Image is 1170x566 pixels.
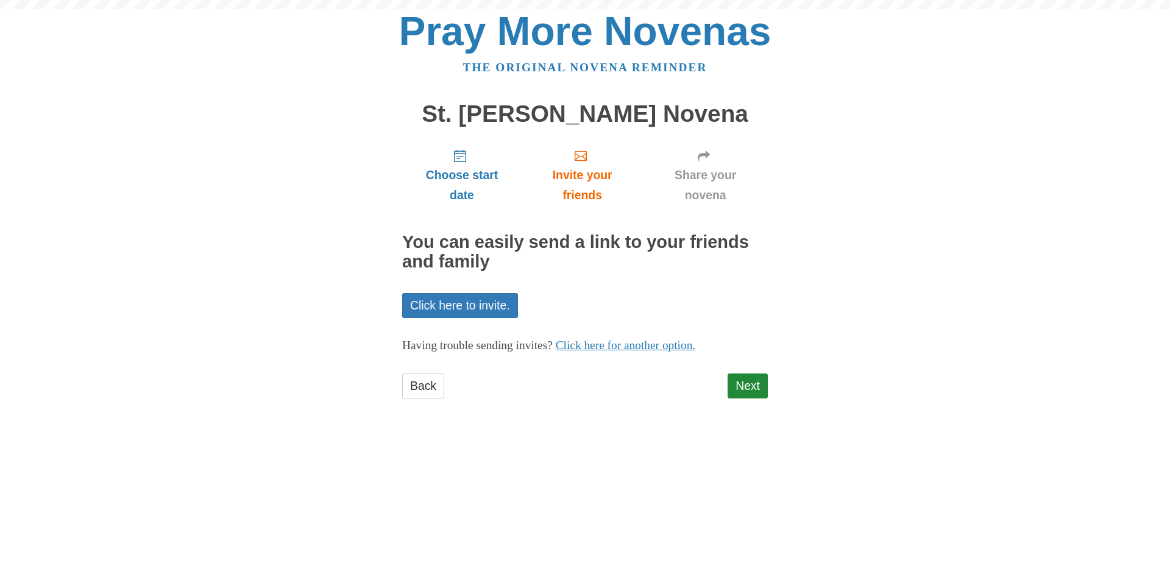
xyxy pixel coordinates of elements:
[728,373,768,398] a: Next
[402,139,522,211] a: Choose start date
[534,165,631,205] span: Invite your friends
[463,61,707,74] a: The original novena reminder
[556,339,696,352] a: Click here for another option.
[402,339,553,352] span: Having trouble sending invites?
[402,293,518,318] a: Click here to invite.
[402,233,768,272] h2: You can easily send a link to your friends and family
[402,373,444,398] a: Back
[402,101,768,127] h1: St. [PERSON_NAME] Novena
[522,139,643,211] a: Invite your friends
[399,9,771,54] a: Pray More Novenas
[643,139,768,211] a: Share your novena
[414,165,509,205] span: Choose start date
[655,165,756,205] span: Share your novena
